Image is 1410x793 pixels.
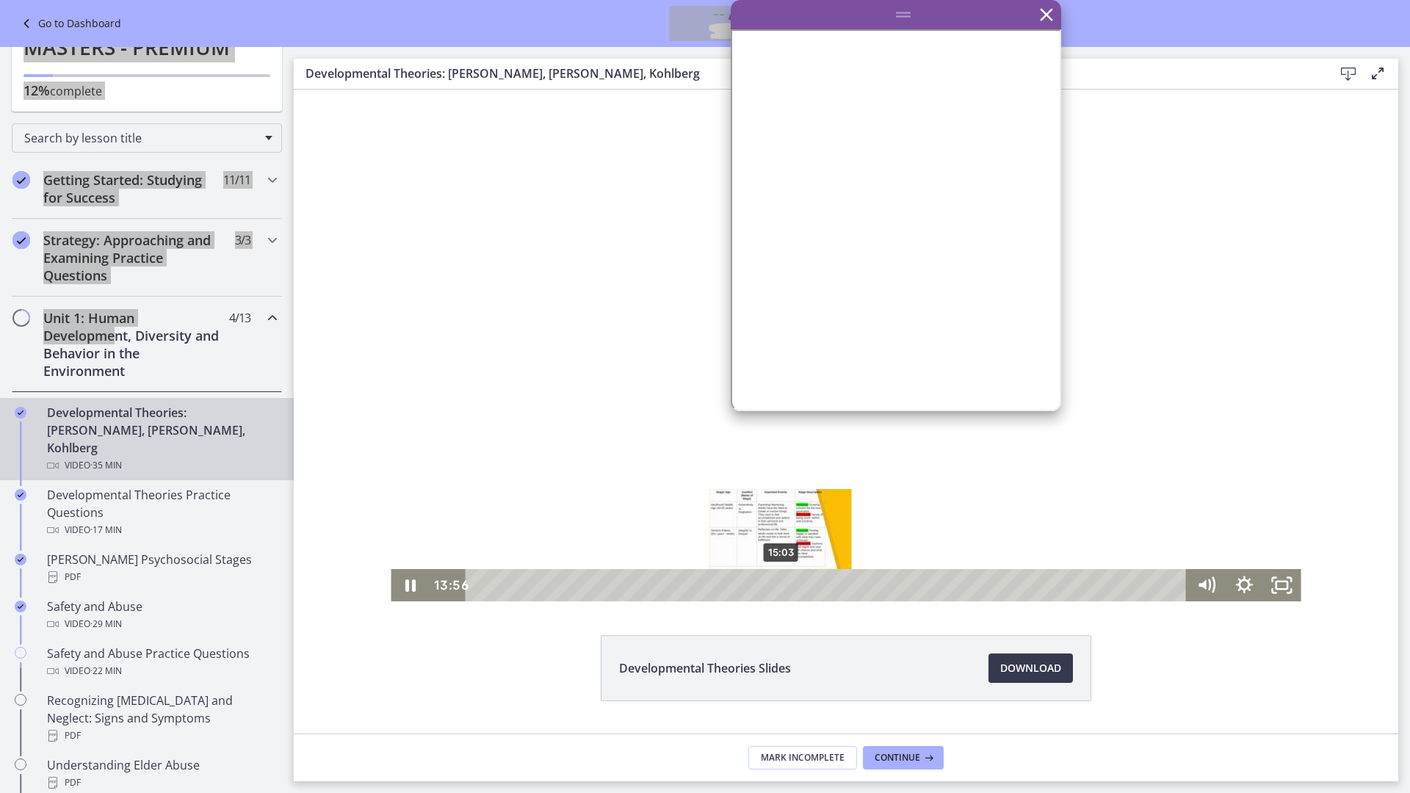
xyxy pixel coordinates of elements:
[988,653,1073,683] a: Download
[47,568,276,586] div: PDF
[969,479,1008,512] button: Fullscreen
[931,479,969,512] button: Show settings menu
[294,90,1398,601] iframe: Video Lesson
[894,479,932,512] button: Mute
[15,407,26,419] i: Completed
[1000,659,1061,677] span: Download
[90,615,122,633] span: · 29 min
[43,231,223,284] h2: Strategy: Approaching and Examining Practice Questions
[15,554,26,565] i: Completed
[47,692,276,745] div: Recognizing [MEDICAL_DATA] and Neglect: Signs and Symptoms
[863,746,944,770] button: Continue
[47,645,276,680] div: Safety and Abuse Practice Questions
[90,457,122,474] span: · 35 min
[24,130,258,146] span: Search by lesson title
[761,752,845,764] span: Mark Incomplete
[12,123,282,153] div: Search by lesson title
[47,598,276,633] div: Safety and Abuse
[305,65,1310,82] h3: Developmental Theories: [PERSON_NAME], [PERSON_NAME], Kohlberg
[12,231,30,249] i: Completed
[43,309,223,380] h2: Unit 1: Human Development, Diversity and Behavior in the Environment
[47,404,276,474] div: Developmental Theories: [PERSON_NAME], [PERSON_NAME], Kohlberg
[90,521,122,539] span: · 17 min
[223,171,250,189] span: 11 / 11
[235,231,250,249] span: 3 / 3
[47,615,276,633] div: Video
[18,15,121,32] a: Go to Dashboard
[619,659,791,677] span: Developmental Theories Slides
[23,82,270,100] p: complete
[47,662,276,680] div: Video
[229,309,250,327] span: 4 / 13
[47,486,276,539] div: Developmental Theories Practice Questions
[47,756,276,792] div: Understanding Elder Abuse
[15,489,26,501] i: Completed
[47,521,276,539] div: Video
[43,171,223,206] h2: Getting Started: Studying for Success
[47,774,276,792] div: PDF
[90,662,122,680] span: · 22 min
[47,551,276,586] div: [PERSON_NAME] Psychosocial Stages
[875,752,920,764] span: Continue
[12,171,30,189] i: Completed
[669,6,845,41] img: Agents of Change
[15,601,26,612] i: Completed
[748,746,857,770] button: Mark Incomplete
[47,727,276,745] div: PDF
[47,457,276,474] div: Video
[23,82,50,99] span: 12%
